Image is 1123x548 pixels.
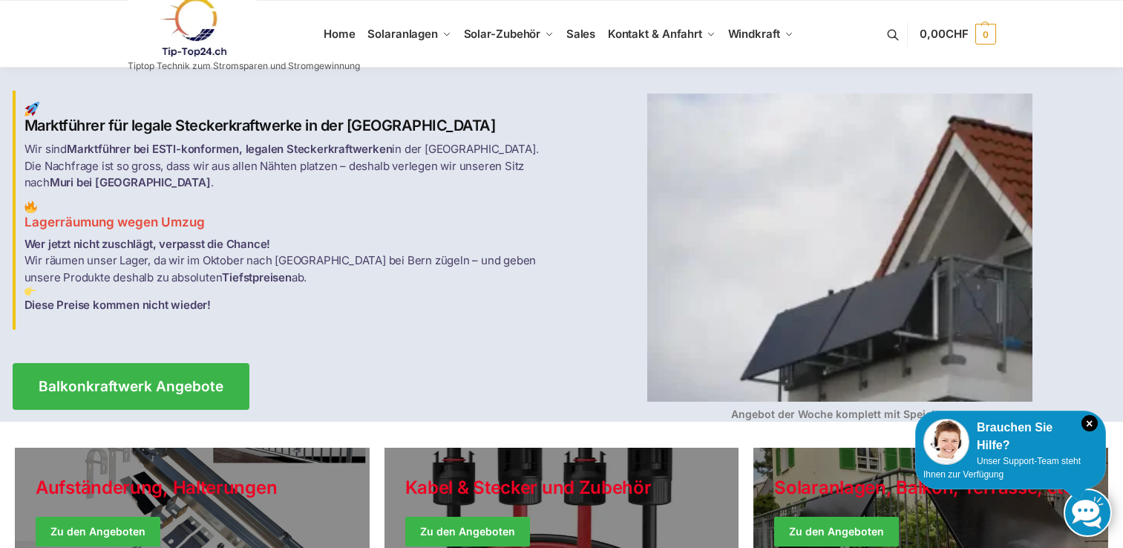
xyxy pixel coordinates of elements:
strong: Muri bei [GEOGRAPHIC_DATA] [50,175,211,189]
span: Windkraft [728,27,780,41]
strong: Diese Preise kommen nicht wieder! [24,298,211,312]
span: CHF [946,27,969,41]
span: Solaranlagen [367,27,438,41]
img: Customer service [923,419,969,465]
a: Sales [560,1,601,68]
i: Schließen [1081,415,1098,431]
span: Sales [566,27,596,41]
a: Windkraft [721,1,799,68]
strong: Wer jetzt nicht zuschlägt, verpasst die Chance! [24,237,271,251]
p: Tiptop Technik zum Stromsparen und Stromgewinnung [128,62,360,71]
p: Wir räumen unser Lager, da wir im Oktober nach [GEOGRAPHIC_DATA] bei Bern zügeln – und geben unse... [24,236,553,314]
p: Wir sind in der [GEOGRAPHIC_DATA]. Die Nachfrage ist so gross, dass wir aus allen Nähten platzen ... [24,141,553,192]
a: 0,00CHF 0 [920,12,995,56]
a: Solaranlagen [361,1,457,68]
span: 0 [975,24,996,45]
strong: Tiefstpreisen [222,270,291,284]
a: Kontakt & Anfahrt [601,1,721,68]
span: Solar-Zubehör [464,27,541,41]
span: Balkonkraftwerk Angebote [39,379,223,394]
h2: Marktführer für legale Steckerkraftwerke in der [GEOGRAPHIC_DATA] [24,102,553,135]
img: Home 1 [24,102,39,117]
h3: Lagerräumung wegen Umzug [24,200,553,232]
img: Home 4 [647,94,1032,402]
strong: Angebot der Woche komplett mit Speicher [731,408,949,420]
img: Home 2 [24,200,37,213]
span: Kontakt & Anfahrt [608,27,702,41]
a: Solar-Zubehör [457,1,560,68]
span: Unser Support-Team steht Ihnen zur Verfügung [923,456,1081,480]
img: Home 3 [24,286,36,297]
div: Brauchen Sie Hilfe? [923,419,1098,454]
span: 0,00 [920,27,968,41]
strong: Marktführer bei ESTI-konformen, legalen Steckerkraftwerken [67,142,392,156]
a: Balkonkraftwerk Angebote [13,363,249,410]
